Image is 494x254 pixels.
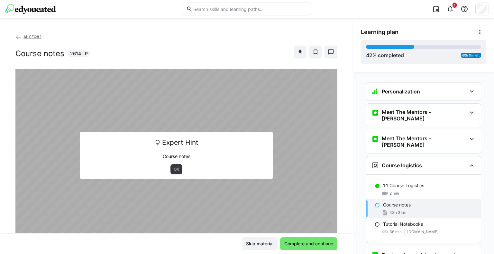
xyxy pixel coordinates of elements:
[162,136,198,149] span: Expert Hint
[382,109,467,122] h3: Meet The Mentors - [PERSON_NAME]
[389,229,402,234] span: 36 min
[15,49,64,58] h2: Course notes
[389,210,406,215] span: 43h 34m
[382,135,467,148] h3: Meet The Mentors - [PERSON_NAME]
[193,6,308,12] input: Search skills and learning paths…
[383,221,423,227] p: Tutorial Notebooks
[454,3,455,7] span: 1
[70,50,88,57] span: 2614 LP
[383,202,411,208] p: Course notes
[84,153,269,160] p: Course notes
[462,53,480,57] span: 60h 0m left
[280,237,337,250] button: Complete and continue
[366,51,404,59] div: % completed
[361,29,398,36] span: Learning plan
[382,88,420,95] h3: Personalization
[245,241,274,247] span: Skip material
[389,191,399,196] span: 2 min
[366,52,372,58] span: 42
[15,34,41,39] a: AI-SEQ#2
[170,164,182,174] button: OK
[382,162,422,169] h3: Course logistics
[383,182,424,189] p: 1.1 Course Logistics
[407,229,438,234] span: [DOMAIN_NAME]
[242,237,278,250] button: Skip material
[173,167,180,172] span: OK
[283,241,334,247] span: Complete and continue
[23,34,41,39] span: AI-SEQ#2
